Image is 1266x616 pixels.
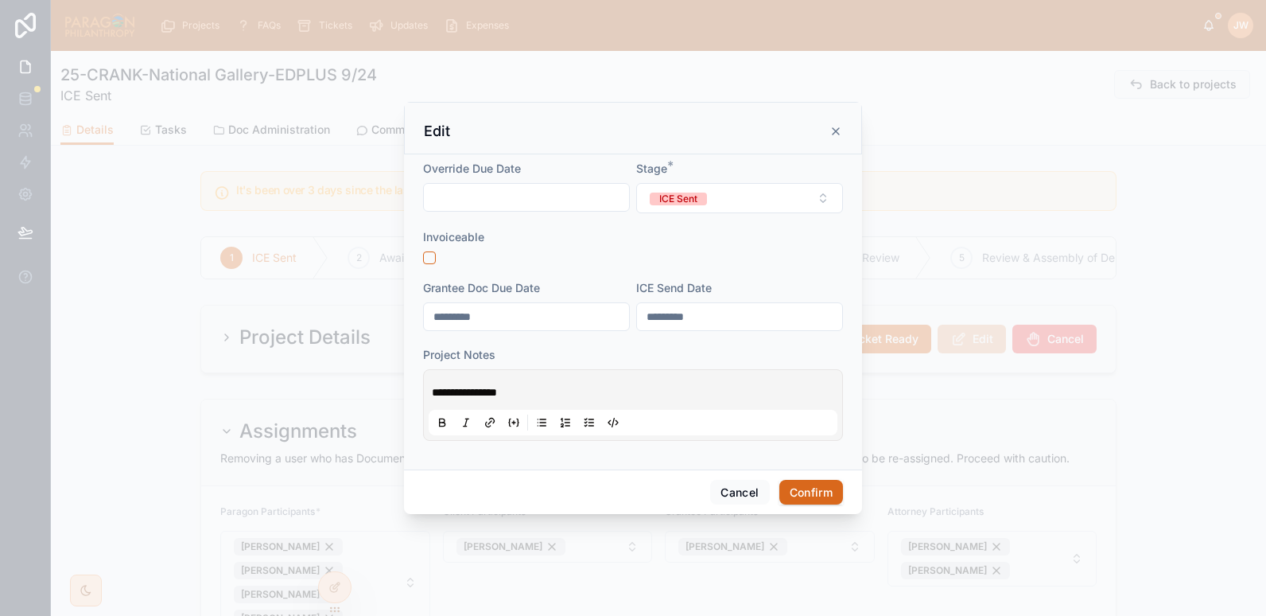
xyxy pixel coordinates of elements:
span: Stage [636,162,667,175]
span: ICE Send Date [636,281,712,294]
span: Grantee Doc Due Date [423,281,540,294]
h3: Edit [424,122,450,141]
span: Invoiceable [423,230,484,244]
span: Override Due Date [423,162,521,175]
button: Confirm [779,480,843,505]
button: Cancel [710,480,769,505]
span: Project Notes [423,348,495,361]
button: Select Button [636,183,843,213]
div: ICE Sent [659,193,697,205]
